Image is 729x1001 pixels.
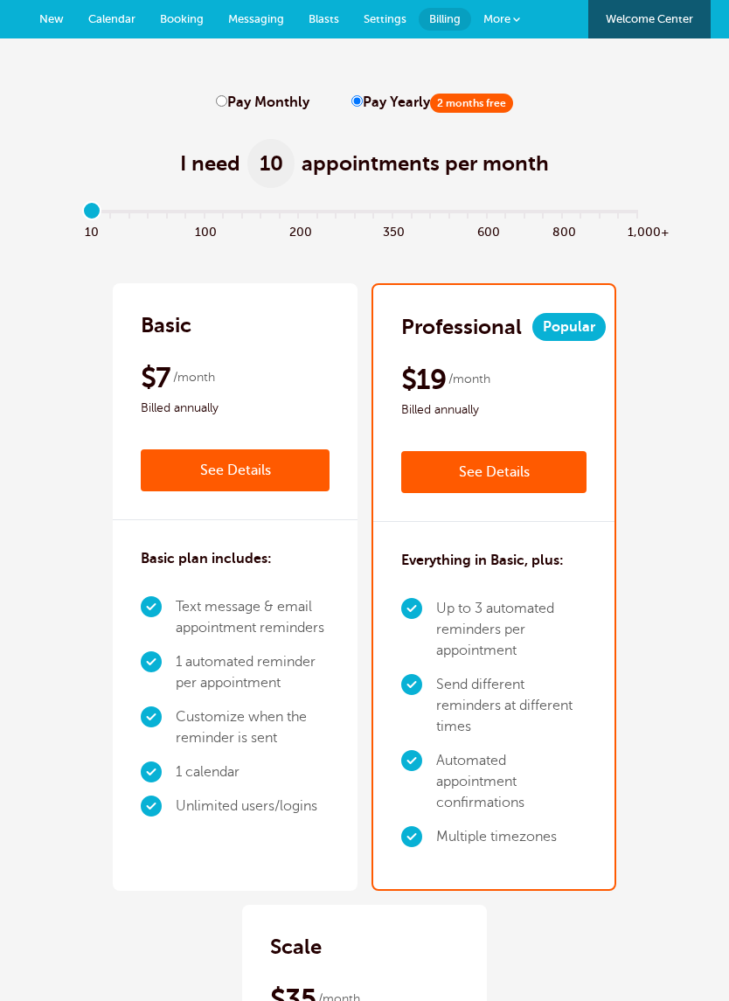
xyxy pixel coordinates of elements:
li: Automated appointment confirmations [436,744,587,820]
h3: Basic plan includes: [141,548,272,569]
span: /month [448,369,490,390]
h3: Everything in Basic, plus: [401,550,564,571]
h2: Basic [141,311,191,339]
li: Text message & email appointment reminders [176,590,330,645]
a: See Details [401,451,587,493]
li: Customize when the reminder is sent [176,700,330,755]
h2: Scale [270,933,322,961]
span: I need [180,149,240,177]
span: Blasts [309,12,339,25]
input: Pay Monthly [216,95,227,107]
span: $7 [141,360,170,395]
span: Calendar [88,12,135,25]
label: Pay Yearly [351,94,513,111]
span: 600 [477,220,496,240]
a: Billing [419,8,471,31]
span: Popular [532,313,606,341]
span: $19 [401,362,446,397]
span: 10 [82,220,101,240]
span: Billing [429,12,461,25]
li: Multiple timezones [436,820,587,854]
span: /month [173,367,215,388]
span: Booking [160,12,204,25]
span: 800 [552,220,572,240]
li: Up to 3 automated reminders per appointment [436,592,587,668]
label: Pay Monthly [216,94,309,111]
span: 2 months free [430,94,513,113]
span: New [39,12,64,25]
input: Pay Yearly2 months free [351,95,363,107]
span: appointments per month [302,149,549,177]
span: Billed annually [401,400,587,421]
span: 200 [289,220,309,240]
li: Send different reminders at different times [436,668,587,744]
li: 1 calendar [176,755,330,789]
a: See Details [141,449,330,491]
span: Messaging [228,12,284,25]
span: 10 [247,139,295,188]
h2: Professional [401,313,522,341]
li: 1 automated reminder per appointment [176,645,330,700]
span: Settings [364,12,406,25]
span: 350 [383,220,402,240]
span: 100 [195,220,214,240]
span: Billed annually [141,398,330,419]
span: More [483,12,510,25]
li: Unlimited users/logins [176,789,330,824]
span: 1,000+ [628,220,647,240]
